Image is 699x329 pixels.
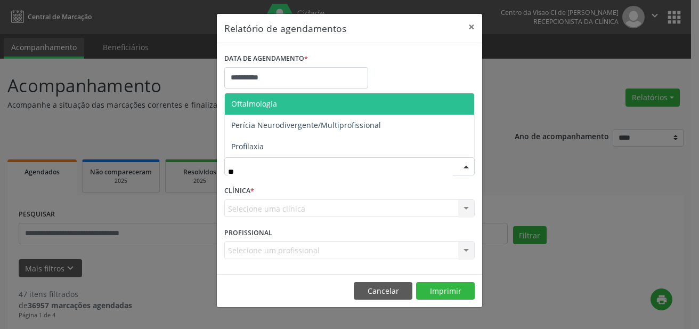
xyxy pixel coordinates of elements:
[224,51,308,67] label: DATA DE AGENDAMENTO
[231,99,277,109] span: Oftalmologia
[354,282,412,300] button: Cancelar
[224,21,346,35] h5: Relatório de agendamentos
[224,224,272,241] label: PROFISSIONAL
[231,120,381,130] span: Perícia Neurodivergente/Multiprofissional
[224,183,254,199] label: CLÍNICA
[231,141,264,151] span: Profilaxia
[416,282,475,300] button: Imprimir
[461,14,482,40] button: Close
